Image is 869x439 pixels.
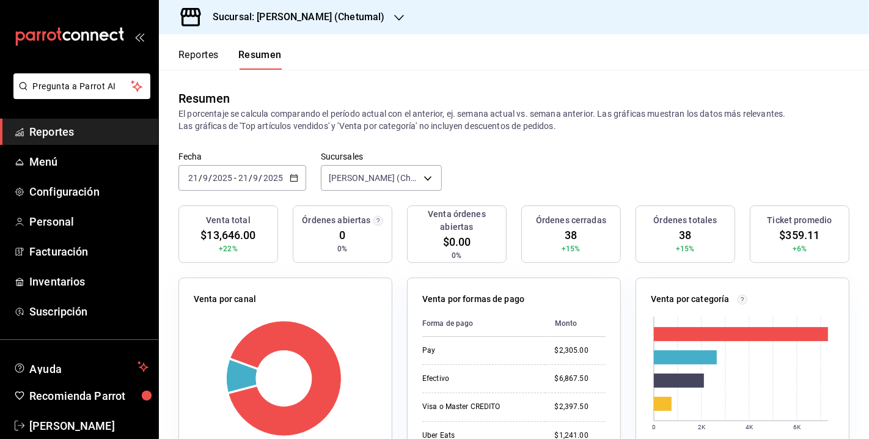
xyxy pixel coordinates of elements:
span: / [259,173,263,183]
button: Resumen [238,49,282,70]
text: 0 [652,424,656,430]
div: Efectivo [422,374,535,384]
div: Resumen [178,89,230,108]
p: El porcentaje se calcula comparando el período actual con el anterior, ej. semana actual vs. sema... [178,108,849,132]
h3: Venta órdenes abiertas [413,208,501,234]
label: Fecha [178,153,306,161]
h3: Sucursal: [PERSON_NAME] (Chetumal) [203,10,384,24]
span: +22% [219,243,238,254]
span: 0% [337,243,347,254]
text: 2K [698,424,706,430]
input: -- [238,173,249,183]
div: navigation tabs [178,49,282,70]
span: +15% [562,243,581,254]
span: Pregunta a Parrot AI [33,80,131,93]
span: - [234,173,237,183]
input: -- [188,173,199,183]
input: ---- [263,173,284,183]
span: 38 [679,227,691,243]
text: 6K [793,424,801,430]
span: Configuración [29,183,148,200]
span: 38 [565,227,577,243]
button: Pregunta a Parrot AI [13,73,150,99]
span: / [249,173,252,183]
span: / [199,173,202,183]
input: ---- [212,173,233,183]
h3: Órdenes cerradas [536,214,606,227]
span: [PERSON_NAME] (Chetumal) [329,172,419,184]
th: Forma de pago [422,311,545,337]
p: Venta por formas de pago [422,293,524,306]
h3: Órdenes abiertas [302,214,370,227]
div: $6,867.50 [555,374,606,384]
span: 0% [452,250,461,261]
h3: Ticket promedio [768,214,832,227]
p: Venta por canal [194,293,256,306]
span: $13,646.00 [200,227,255,243]
button: Reportes [178,49,219,70]
span: Menú [29,153,148,170]
th: Monto [545,311,606,337]
input: -- [202,173,208,183]
a: Pregunta a Parrot AI [9,89,150,101]
span: [PERSON_NAME] [29,418,148,434]
span: Facturación [29,243,148,260]
p: Venta por categoría [651,293,730,306]
div: Pay [422,345,535,356]
span: $0.00 [443,234,471,250]
span: $359.11 [780,227,820,243]
span: Recomienda Parrot [29,388,148,404]
button: open_drawer_menu [134,32,144,42]
div: Visa o Master CREDITO [422,402,535,412]
h3: Órdenes totales [654,214,717,227]
label: Sucursales [321,153,442,161]
span: +15% [676,243,695,254]
span: Ayuda [29,360,133,374]
span: / [208,173,212,183]
span: Suscripción [29,303,148,320]
h3: Venta total [206,214,250,227]
span: +6% [793,243,807,254]
input: -- [253,173,259,183]
div: $2,305.00 [555,345,606,356]
text: 4K [746,424,754,430]
span: Inventarios [29,273,148,290]
span: 0 [339,227,345,243]
span: Personal [29,213,148,230]
span: Reportes [29,124,148,140]
div: $2,397.50 [555,402,606,412]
